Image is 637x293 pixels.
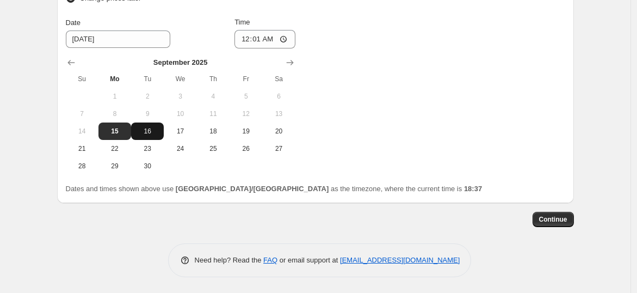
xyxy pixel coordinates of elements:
[234,109,258,118] span: 12
[197,105,230,123] button: Thursday September 11 2025
[262,88,295,105] button: Saturday September 6 2025
[98,157,131,175] button: Monday September 29 2025
[66,30,170,48] input: 9/15/2025
[98,70,131,88] th: Monday
[66,157,98,175] button: Sunday September 28 2025
[176,185,329,193] b: [GEOGRAPHIC_DATA]/[GEOGRAPHIC_DATA]
[197,140,230,157] button: Thursday September 25 2025
[197,123,230,140] button: Thursday September 18 2025
[103,162,127,170] span: 29
[66,185,483,193] span: Dates and times shown above use as the timezone, where the current time is
[230,105,262,123] button: Friday September 12 2025
[66,140,98,157] button: Sunday September 21 2025
[234,18,250,26] span: Time
[103,144,127,153] span: 22
[464,185,482,193] b: 18:37
[230,88,262,105] button: Friday September 5 2025
[66,123,98,140] button: Sunday September 14 2025
[103,92,127,101] span: 1
[164,70,196,88] th: Wednesday
[164,123,196,140] button: Wednesday September 17 2025
[103,127,127,136] span: 15
[195,256,264,264] span: Need help? Read the
[234,75,258,83] span: Fr
[98,140,131,157] button: Monday September 22 2025
[164,105,196,123] button: Wednesday September 10 2025
[277,256,340,264] span: or email support at
[234,127,258,136] span: 19
[70,144,94,153] span: 21
[135,109,159,118] span: 9
[262,140,295,157] button: Saturday September 27 2025
[282,55,298,70] button: Show next month, October 2025
[131,157,164,175] button: Tuesday September 30 2025
[135,127,159,136] span: 16
[131,88,164,105] button: Tuesday September 2 2025
[98,88,131,105] button: Monday September 1 2025
[168,109,192,118] span: 10
[66,105,98,123] button: Sunday September 7 2025
[267,109,290,118] span: 13
[262,70,295,88] th: Saturday
[168,92,192,101] span: 3
[164,140,196,157] button: Wednesday September 24 2025
[168,144,192,153] span: 24
[201,75,225,83] span: Th
[201,109,225,118] span: 11
[234,30,295,48] input: 12:00
[64,55,79,70] button: Show previous month, August 2025
[168,127,192,136] span: 17
[135,92,159,101] span: 2
[131,70,164,88] th: Tuesday
[70,109,94,118] span: 7
[267,92,290,101] span: 6
[201,127,225,136] span: 18
[70,127,94,136] span: 14
[135,144,159,153] span: 23
[533,212,574,227] button: Continue
[164,88,196,105] button: Wednesday September 3 2025
[131,105,164,123] button: Tuesday September 9 2025
[267,75,290,83] span: Sa
[70,162,94,170] span: 28
[262,105,295,123] button: Saturday September 13 2025
[539,215,567,224] span: Continue
[131,123,164,140] button: Tuesday September 16 2025
[135,162,159,170] span: 30
[197,88,230,105] button: Thursday September 4 2025
[262,123,295,140] button: Saturday September 20 2025
[66,19,81,27] span: Date
[135,75,159,83] span: Tu
[197,70,230,88] th: Thursday
[340,256,460,264] a: [EMAIL_ADDRESS][DOMAIN_NAME]
[230,70,262,88] th: Friday
[103,109,127,118] span: 8
[263,256,277,264] a: FAQ
[98,123,131,140] button: Today Monday September 15 2025
[234,92,258,101] span: 5
[230,140,262,157] button: Friday September 26 2025
[103,75,127,83] span: Mo
[234,144,258,153] span: 26
[267,127,290,136] span: 20
[267,144,290,153] span: 27
[98,105,131,123] button: Monday September 8 2025
[168,75,192,83] span: We
[230,123,262,140] button: Friday September 19 2025
[70,75,94,83] span: Su
[201,92,225,101] span: 4
[131,140,164,157] button: Tuesday September 23 2025
[201,144,225,153] span: 25
[66,70,98,88] th: Sunday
